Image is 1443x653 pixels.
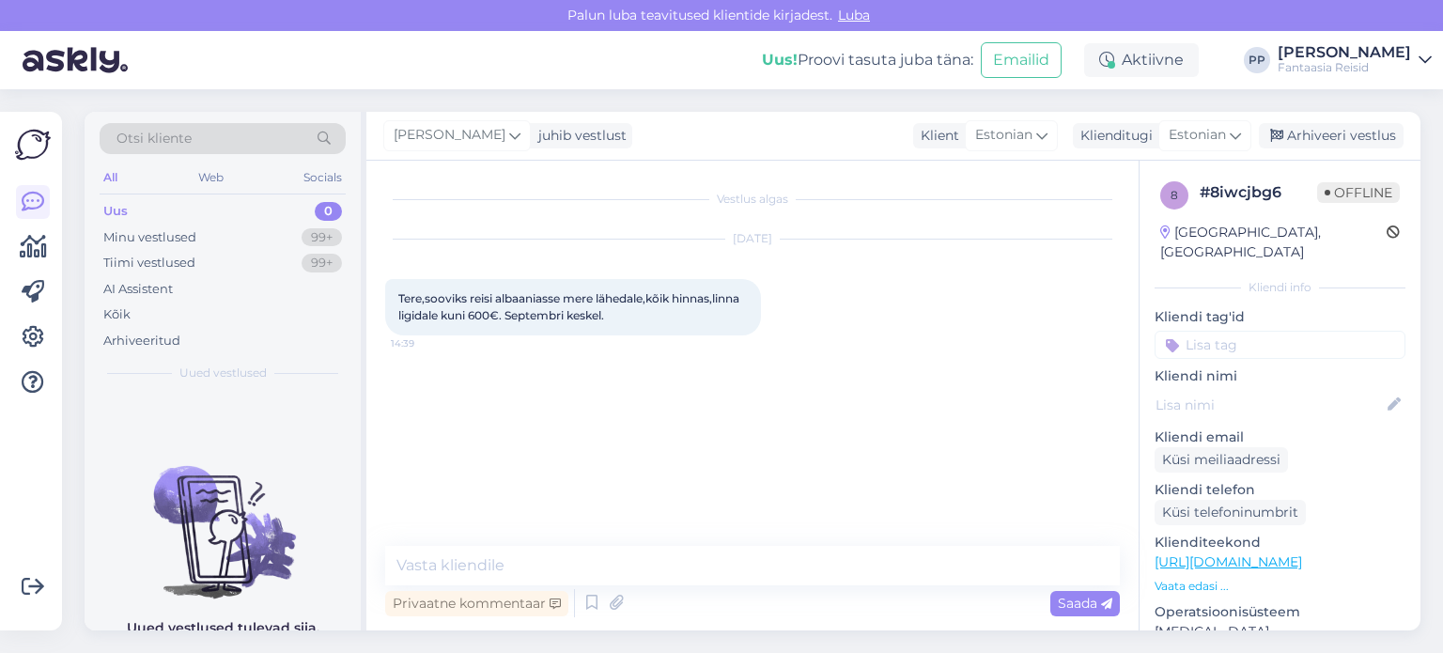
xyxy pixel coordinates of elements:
span: Estonian [975,125,1032,146]
div: Arhiveeri vestlus [1259,123,1404,148]
span: 8 [1171,188,1178,202]
div: Web [194,165,227,190]
p: Operatsioonisüsteem [1155,602,1405,622]
div: [PERSON_NAME] [1278,45,1411,60]
span: Luba [832,7,876,23]
div: juhib vestlust [531,126,627,146]
span: Estonian [1169,125,1226,146]
p: Kliendi tag'id [1155,307,1405,327]
div: Fantaasia Reisid [1278,60,1411,75]
span: Uued vestlused [179,365,267,381]
div: Klienditugi [1073,126,1153,146]
div: [DATE] [385,230,1120,247]
span: Offline [1317,182,1400,203]
div: 99+ [302,254,342,272]
div: Proovi tasuta juba täna: [762,49,973,71]
div: # 8iwcjbg6 [1200,181,1317,204]
img: No chats [85,432,361,601]
div: Arhiveeritud [103,332,180,350]
div: Küsi meiliaadressi [1155,447,1288,473]
div: Uus [103,202,128,221]
input: Lisa tag [1155,331,1405,359]
p: Kliendi email [1155,428,1405,447]
p: Klienditeekond [1155,533,1405,552]
a: [URL][DOMAIN_NAME] [1155,553,1302,570]
span: Otsi kliente [116,129,192,148]
p: Vaata edasi ... [1155,578,1405,595]
div: Klient [913,126,959,146]
div: Aktiivne [1084,43,1199,77]
div: Kõik [103,305,131,324]
a: [PERSON_NAME]Fantaasia Reisid [1278,45,1432,75]
div: Kliendi info [1155,279,1405,296]
p: [MEDICAL_DATA] [1155,622,1405,642]
span: 14:39 [391,336,461,350]
img: Askly Logo [15,127,51,163]
div: Socials [300,165,346,190]
div: Tiimi vestlused [103,254,195,272]
b: Uus! [762,51,798,69]
p: Kliendi nimi [1155,366,1405,386]
span: [PERSON_NAME] [394,125,505,146]
div: 0 [315,202,342,221]
div: AI Assistent [103,280,173,299]
div: Privaatne kommentaar [385,591,568,616]
div: 99+ [302,228,342,247]
div: [GEOGRAPHIC_DATA], [GEOGRAPHIC_DATA] [1160,223,1387,262]
span: Saada [1058,595,1112,612]
input: Lisa nimi [1156,395,1384,415]
p: Uued vestlused tulevad siia. [127,618,319,638]
div: Minu vestlused [103,228,196,247]
button: Emailid [981,42,1062,78]
div: Vestlus algas [385,191,1120,208]
p: Kliendi telefon [1155,480,1405,500]
div: All [100,165,121,190]
div: PP [1244,47,1270,73]
span: Tere,sooviks reisi albaaniasse mere lähedale,kõik hinnas,linna ligidale kuni 600€. Septembri keskel. [398,291,742,322]
div: Küsi telefoninumbrit [1155,500,1306,525]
